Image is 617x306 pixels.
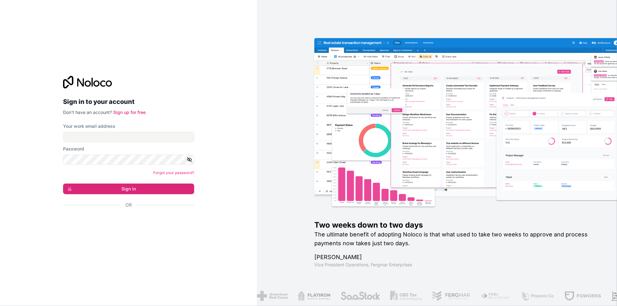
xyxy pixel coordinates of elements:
[314,262,597,268] h1: Vice President Operations , Fergmar Enterprises
[432,291,470,301] img: /assets/fergmar-CudnrXN5.png
[520,291,554,301] img: /assets/phoenix-BREaitsQ.png
[63,146,84,152] label: Password
[63,184,194,194] button: Sign in
[125,202,132,208] span: Or
[153,170,194,175] a: Forgot your password?
[63,110,112,115] span: Don't have an account?
[257,291,287,301] img: /assets/american-red-cross-BAupjrZR.png
[564,291,601,301] img: /assets/fdworks-Bi04fVtw.png
[480,291,510,301] img: /assets/fiera-fwj2N5v4.png
[63,123,115,129] label: Your work email address
[63,132,194,142] input: Email address
[314,230,597,248] h2: The ultimate benefit of adopting Noloco is that what used to take two weeks to approve and proces...
[113,110,146,115] a: Sign up for free
[314,253,597,262] h1: [PERSON_NAME]
[60,215,192,229] iframe: Botão Iniciar sessão com o Google
[314,220,597,230] h1: Two weeks down to two days
[63,155,194,165] input: Password
[340,291,380,301] img: /assets/saastock-C6Zbiodz.png
[297,291,330,301] img: /assets/flatiron-C8eUkumj.png
[63,96,194,107] h2: Sign in to your account
[390,291,422,301] img: /assets/gbstax-C-GtDUiK.png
